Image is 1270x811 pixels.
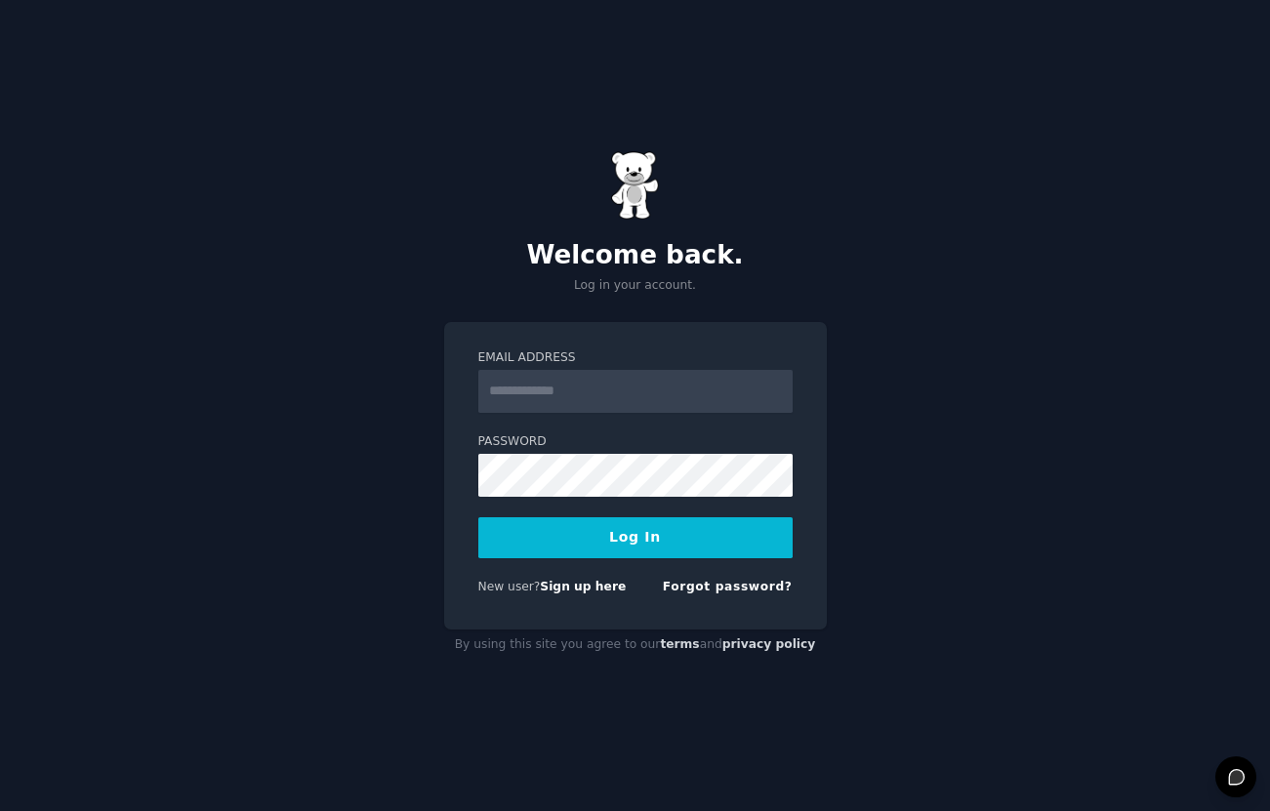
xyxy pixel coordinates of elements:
div: By using this site you agree to our and [444,629,827,661]
p: Log in your account. [444,277,827,295]
a: terms [660,637,699,651]
label: Password [478,433,793,451]
label: Email Address [478,349,793,367]
a: Forgot password? [663,580,793,593]
img: Gummy Bear [611,151,660,220]
a: Sign up here [540,580,626,593]
span: New user? [478,580,541,593]
a: privacy policy [722,637,816,651]
button: Log In [478,517,793,558]
h2: Welcome back. [444,240,827,271]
